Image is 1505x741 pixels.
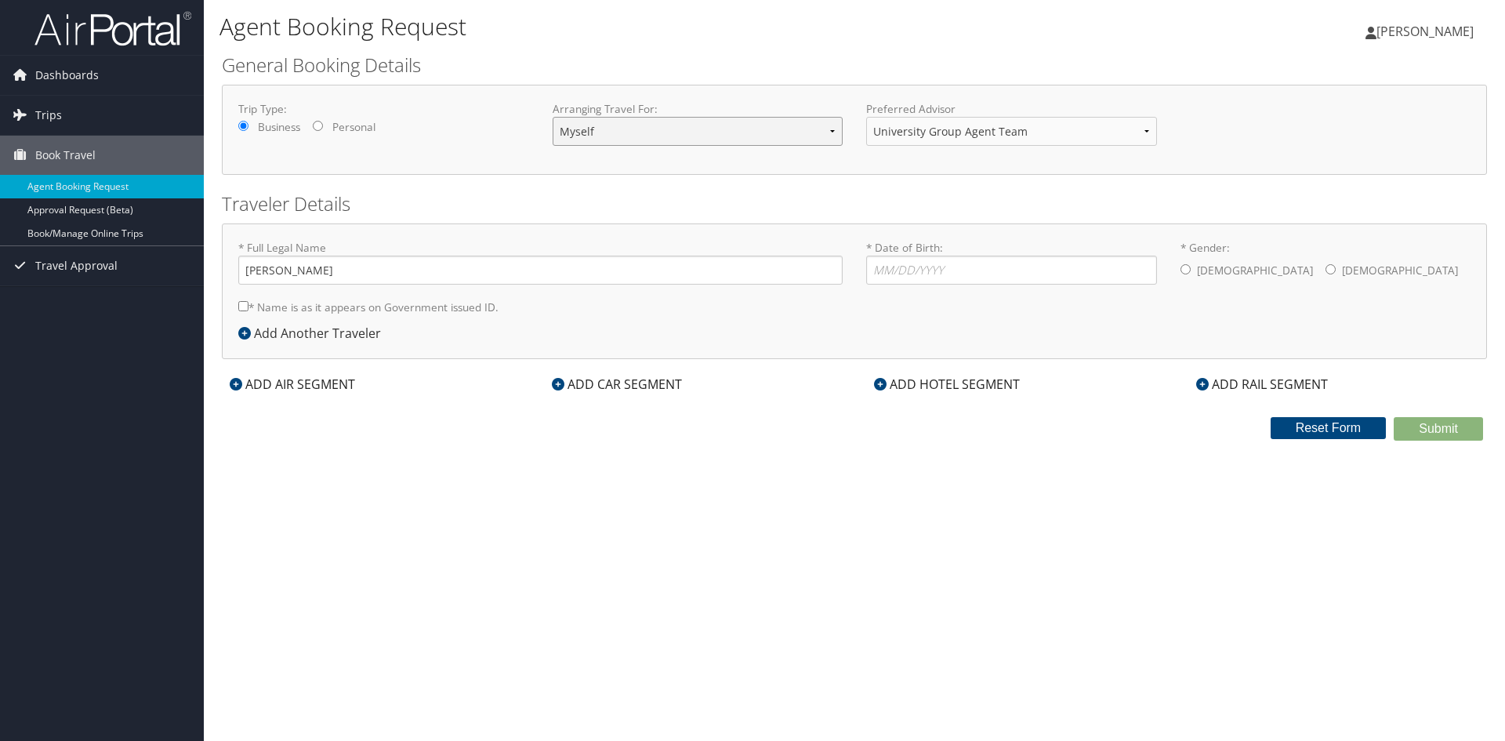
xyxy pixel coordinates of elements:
[35,136,96,175] span: Book Travel
[238,324,389,343] div: Add Another Traveler
[238,256,843,285] input: * Full Legal Name
[1188,375,1336,394] div: ADD RAIL SEGMENT
[238,301,248,311] input: * Name is as it appears on Government issued ID.
[866,256,1157,285] input: * Date of Birth:
[866,240,1157,285] label: * Date of Birth:
[222,191,1487,217] h2: Traveler Details
[1376,23,1474,40] span: [PERSON_NAME]
[544,375,690,394] div: ADD CAR SEGMENT
[866,101,1157,117] label: Preferred Advisor
[238,240,843,285] label: * Full Legal Name
[1394,417,1483,441] button: Submit
[332,119,375,135] label: Personal
[258,119,300,135] label: Business
[238,292,499,321] label: * Name is as it appears on Government issued ID.
[222,375,363,394] div: ADD AIR SEGMENT
[238,101,529,117] label: Trip Type:
[866,375,1028,394] div: ADD HOTEL SEGMENT
[1271,417,1387,439] button: Reset Form
[219,10,1066,43] h1: Agent Booking Request
[35,56,99,95] span: Dashboards
[1180,264,1191,274] input: * Gender:[DEMOGRAPHIC_DATA][DEMOGRAPHIC_DATA]
[34,10,191,47] img: airportal-logo.png
[1365,8,1489,55] a: [PERSON_NAME]
[1342,256,1458,285] label: [DEMOGRAPHIC_DATA]
[1325,264,1336,274] input: * Gender:[DEMOGRAPHIC_DATA][DEMOGRAPHIC_DATA]
[1180,240,1471,287] label: * Gender:
[1197,256,1313,285] label: [DEMOGRAPHIC_DATA]
[553,101,843,117] label: Arranging Travel For:
[35,96,62,135] span: Trips
[222,52,1487,78] h2: General Booking Details
[35,246,118,285] span: Travel Approval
